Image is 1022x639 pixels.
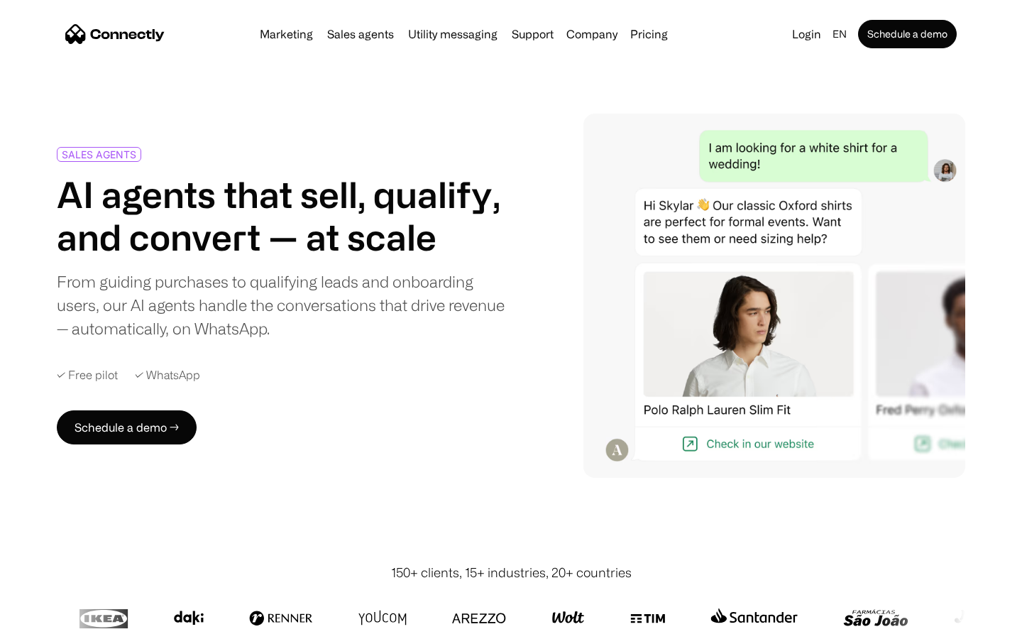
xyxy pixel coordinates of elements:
[322,28,400,40] a: Sales agents
[57,173,505,258] h1: AI agents that sell, qualify, and convert — at scale
[833,24,847,44] div: en
[28,614,85,634] ul: Language list
[57,410,197,444] a: Schedule a demo →
[57,368,118,382] div: ✓ Free pilot
[135,368,200,382] div: ✓ WhatsApp
[14,613,85,634] aside: Language selected: English
[402,28,503,40] a: Utility messaging
[62,149,136,160] div: SALES AGENTS
[625,28,674,40] a: Pricing
[57,270,505,340] div: From guiding purchases to qualifying leads and onboarding users, our AI agents handle the convers...
[858,20,957,48] a: Schedule a demo
[391,563,632,582] div: 150+ clients, 15+ industries, 20+ countries
[786,24,827,44] a: Login
[254,28,319,40] a: Marketing
[566,24,617,44] div: Company
[506,28,559,40] a: Support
